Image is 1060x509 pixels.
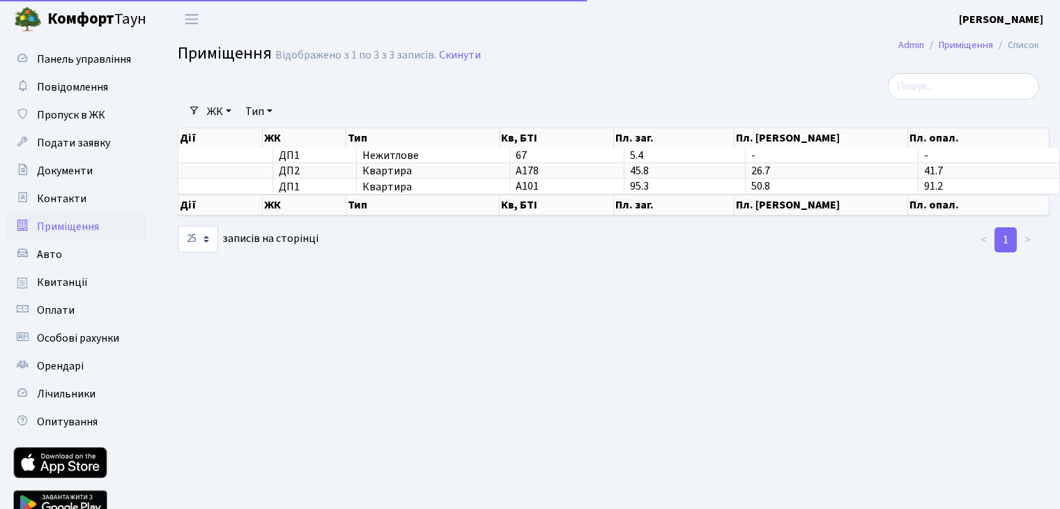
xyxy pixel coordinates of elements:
[174,8,209,31] button: Переключити навігацію
[735,128,908,148] th: Пл. [PERSON_NAME]
[630,148,643,163] span: 5.4
[7,324,146,352] a: Особові рахунки
[346,128,500,148] th: Тип
[7,157,146,185] a: Документи
[630,179,649,195] span: 95.3
[7,241,146,268] a: Авто
[37,303,75,318] span: Оплати
[263,128,346,148] th: ЖК
[877,31,1060,60] nav: breadcrumb
[14,6,42,33] img: logo.png
[516,163,539,178] span: А178
[888,73,1039,100] input: Пошук...
[924,179,943,195] span: 91.2
[279,165,351,176] span: ДП2
[898,38,924,52] a: Admin
[37,79,108,95] span: Повідомлення
[924,163,943,178] span: 41.7
[994,227,1017,252] a: 1
[908,195,1049,215] th: Пл. опал.
[7,213,146,241] a: Приміщення
[37,191,86,206] span: Контакти
[275,49,436,62] div: Відображено з 1 по 3 з 3 записів.
[939,38,993,52] a: Приміщення
[7,268,146,296] a: Квитанції
[362,150,504,161] span: Нежитлове
[751,179,770,195] span: 50.8
[37,331,119,346] span: Особові рахунки
[37,219,99,234] span: Приміщення
[500,128,614,148] th: Кв, БТІ
[362,181,504,192] span: Квартира
[178,195,263,215] th: Дії
[178,41,272,66] span: Приміщення
[614,128,735,148] th: Пл. заг.
[959,11,1043,28] a: [PERSON_NAME]
[7,408,146,436] a: Опитування
[751,148,755,163] span: -
[37,52,131,67] span: Панель управління
[908,128,1049,148] th: Пл. опал.
[7,380,146,408] a: Лічильники
[439,49,481,62] a: Скинути
[924,148,928,163] span: -
[37,135,110,151] span: Подати заявку
[7,296,146,324] a: Оплати
[7,101,146,129] a: Пропуск в ЖК
[37,414,98,430] span: Опитування
[516,148,527,163] span: 67
[37,163,93,178] span: Документи
[959,12,1043,27] b: [PERSON_NAME]
[279,150,351,161] span: ДП1
[263,195,346,215] th: ЖК
[993,38,1039,53] li: Список
[178,226,218,252] select: записів на сторінці
[37,386,95,402] span: Лічильники
[614,195,735,215] th: Пл. заг.
[37,358,84,374] span: Орендарі
[362,165,504,176] span: Квартира
[7,185,146,213] a: Контакти
[735,195,908,215] th: Пл. [PERSON_NAME]
[279,181,351,192] span: ДП1
[47,8,146,31] span: Таун
[47,8,114,30] b: Комфорт
[346,195,500,215] th: Тип
[37,107,105,123] span: Пропуск в ЖК
[7,352,146,380] a: Орендарі
[7,129,146,157] a: Подати заявку
[37,275,88,290] span: Квитанції
[240,100,278,123] a: Тип
[37,247,62,262] span: Авто
[516,179,539,195] span: А101
[630,163,649,178] span: 45.8
[7,45,146,73] a: Панель управління
[178,226,318,252] label: записів на сторінці
[500,195,614,215] th: Кв, БТІ
[178,128,263,148] th: Дії
[201,100,237,123] a: ЖК
[751,163,770,178] span: 26.7
[7,73,146,101] a: Повідомлення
